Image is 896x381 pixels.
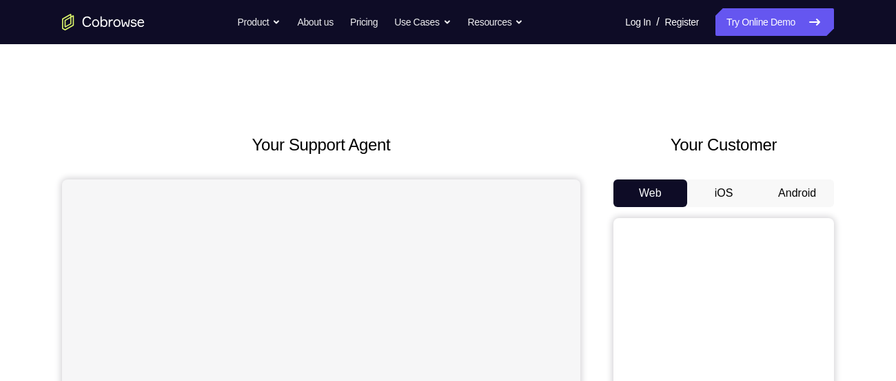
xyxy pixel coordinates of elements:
[350,8,378,36] a: Pricing
[238,8,281,36] button: Product
[656,14,659,30] span: /
[687,179,761,207] button: iOS
[715,8,834,36] a: Try Online Demo
[62,133,580,157] h2: Your Support Agent
[760,179,834,207] button: Android
[394,8,451,36] button: Use Cases
[62,14,145,30] a: Go to the home page
[625,8,651,36] a: Log In
[665,8,699,36] a: Register
[613,179,687,207] button: Web
[468,8,524,36] button: Resources
[613,133,834,157] h2: Your Customer
[297,8,333,36] a: About us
